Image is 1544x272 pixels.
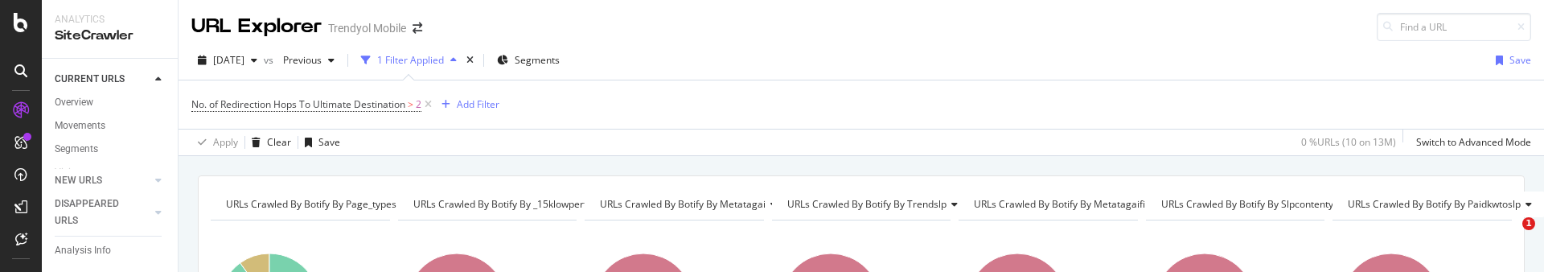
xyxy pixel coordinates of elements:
div: 0 % URLs ( 10 on 13M ) [1301,135,1396,149]
div: Analysis Info [55,242,111,259]
div: CURRENT URLS [55,71,125,88]
a: Overview [55,94,166,111]
a: DISAPPEARED URLS [55,196,150,229]
a: Movements [55,117,166,134]
span: URLs Crawled By Botify By slpcontentyz [1161,197,1338,211]
button: [DATE] [191,47,264,73]
div: Movements [55,117,105,134]
div: Trendyol Mobile [328,20,406,36]
button: Save [298,130,340,155]
span: URLs Crawled By Botify By metatagai [600,197,766,211]
div: SiteCrawler [55,27,165,45]
button: Switch to Advanced Mode [1410,130,1531,155]
a: Analysis Info [55,242,166,259]
button: Previous [277,47,341,73]
h4: URLs Crawled By Botify By metatagai [597,192,790,217]
div: NEW URLS [55,172,102,189]
span: 2025 Aug. 31st [213,53,244,67]
button: 1 Filter Applied [355,47,463,73]
span: 2 [416,93,421,116]
h4: URLs Crawled By Botify By trendslp [784,192,971,217]
input: Find a URL [1377,13,1531,41]
div: Analytics [55,13,165,27]
span: > [408,97,413,111]
div: Visits [55,164,79,181]
div: times [463,52,477,68]
span: Previous [277,53,322,67]
span: URLs Crawled By Botify By _15klowperformslpmetatagwai [413,197,671,211]
div: Segments [55,141,98,158]
span: No. of Redirection Hops To Ultimate Destination [191,97,405,111]
button: Add Filter [435,95,499,114]
span: Segments [515,53,560,67]
span: vs [264,53,277,67]
h4: URLs Crawled By Botify By page_types [223,192,421,217]
a: Segments [55,141,166,158]
button: Clear [245,130,291,155]
div: Clear [267,135,291,149]
div: Overview [55,94,93,111]
span: URLs Crawled By Botify By metatagaifirst [974,197,1157,211]
a: CURRENT URLS [55,71,150,88]
h4: URLs Crawled By Botify By _15klowperformslpmetatagwai [410,192,696,217]
button: Apply [191,130,238,155]
h4: URLs Crawled By Botify By slpcontentyz [1158,192,1362,217]
div: Save [318,135,340,149]
iframe: Intercom live chat [1489,217,1528,256]
button: Save [1489,47,1531,73]
div: DISAPPEARED URLS [55,196,136,229]
span: URLs Crawled By Botify By paidkwtoslp [1348,197,1521,211]
span: URLs Crawled By Botify By page_types [226,197,396,211]
h4: URLs Crawled By Botify By metatagaifirst [971,192,1181,217]
div: Apply [213,135,238,149]
button: Segments [491,47,566,73]
div: Add Filter [457,97,499,111]
a: Visits [55,164,95,181]
span: URLs Crawled By Botify By trendslp [787,197,947,211]
div: Save [1509,53,1531,67]
div: Switch to Advanced Mode [1416,135,1531,149]
span: 1 [1522,217,1535,230]
a: NEW URLS [55,172,150,189]
div: 1 Filter Applied [377,53,444,67]
div: URL Explorer [191,13,322,40]
div: arrow-right-arrow-left [413,23,422,34]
